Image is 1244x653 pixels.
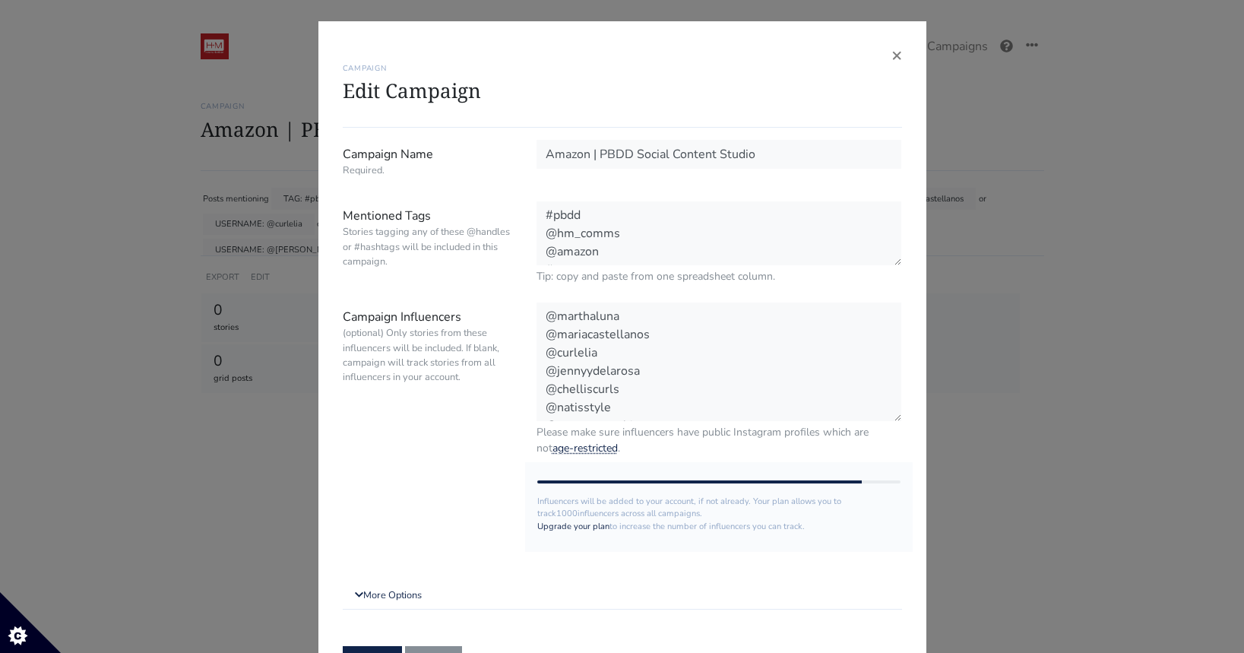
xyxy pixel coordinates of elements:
[525,462,913,552] div: Influencers will be added to your account, if not already. Your plan allows you to track influenc...
[343,79,902,103] h1: Edit Campaign
[537,140,902,169] input: Campaign Name
[537,424,902,456] small: Please make sure influencers have public Instagram profiles which are not .
[537,303,902,421] textarea: @marthaluna @mariacastellanos @curlelia @jennyydelarosa @chelliscurls @natisstyle @vanessazambito...
[537,268,902,284] small: Tip: copy and paste from one spreadsheet column.
[331,140,525,183] label: Campaign Name
[343,326,514,385] small: (optional) Only stories from these influencers will be included. If blank, campaign will track st...
[891,46,902,64] button: Close
[343,64,902,73] h6: CAMPAIGN
[331,303,525,456] label: Campaign Influencers
[343,225,514,269] small: Stories tagging any of these @handles or #hashtags will be included in this campaign.
[891,43,902,67] span: ×
[331,201,525,284] label: Mentioned Tags
[552,441,618,455] a: age-restricted
[343,163,514,178] small: Required.
[537,521,609,532] a: Upgrade your plan
[537,201,902,265] textarea: #pbdd @hm_comms @amazon #amazon
[343,582,902,610] a: More Options
[537,521,901,534] p: to increase the number of influencers you can track.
